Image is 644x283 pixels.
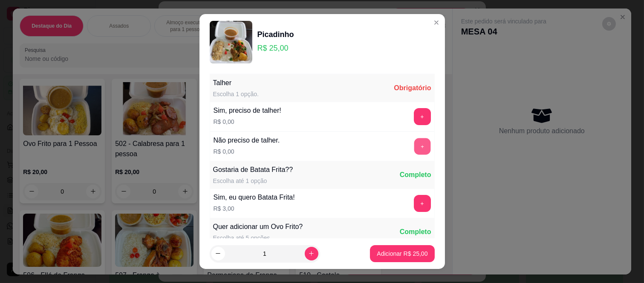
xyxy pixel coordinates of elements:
div: Completo [400,227,431,237]
button: add [414,195,431,212]
button: Close [430,16,443,29]
div: Sim, eu quero Batata Frita! [214,192,295,203]
div: Quer adicionar um Ovo Frito? [213,222,303,232]
button: increase-product-quantity [305,247,318,260]
button: decrease-product-quantity [211,247,225,260]
p: R$ 0,00 [214,117,281,126]
div: Escolha 1 opção. [213,90,259,98]
button: add [414,138,430,155]
p: R$ 25,00 [257,42,294,54]
p: R$ 0,00 [214,147,280,156]
div: Talher [213,78,259,88]
div: Não preciso de talher. [214,135,280,146]
div: Obrigatório [394,83,431,93]
div: Picadinho [257,29,294,40]
div: Escolha até 5 opções [213,234,303,242]
img: product-image [210,21,252,63]
div: Gostaria de Batata Frita?? [213,165,293,175]
button: add [414,108,431,125]
div: Completo [400,170,431,180]
div: Sim, preciso de talher! [214,106,281,116]
p: R$ 3,00 [214,204,295,213]
div: Escolha até 1 opção [213,177,293,185]
button: Adicionar R$ 25,00 [370,245,434,262]
p: Adicionar R$ 25,00 [377,249,427,258]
